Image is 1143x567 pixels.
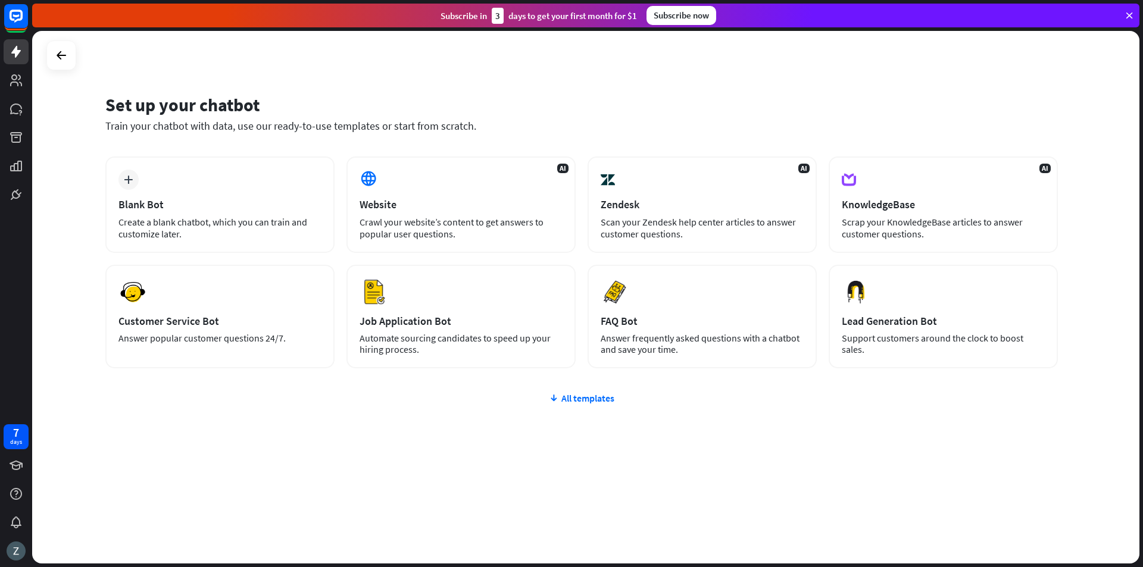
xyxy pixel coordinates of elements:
div: 3 [492,8,504,24]
div: Create a blank chatbot, which you can train and customize later. [118,216,321,240]
div: Website [360,198,563,211]
div: 7 [13,427,19,438]
div: Answer frequently asked questions with a chatbot and save your time. [601,333,804,355]
div: All templates [105,392,1058,404]
div: FAQ Bot [601,314,804,328]
div: Zendesk [601,198,804,211]
span: AI [1039,164,1051,173]
div: Job Application Bot [360,314,563,328]
div: Lead Generation Bot [842,314,1045,328]
i: plus [124,176,133,184]
div: KnowledgeBase [842,198,1045,211]
div: Crawl your website’s content to get answers to popular user questions. [360,216,563,240]
div: Subscribe now [647,6,716,25]
div: Support customers around the clock to boost sales. [842,333,1045,355]
div: Answer popular customer questions 24/7. [118,333,321,344]
a: 7 days [4,424,29,449]
div: days [10,438,22,446]
span: AI [798,164,810,173]
div: Scan your Zendesk help center articles to answer customer questions. [601,216,804,240]
span: AI [557,164,569,173]
div: Blank Bot [118,198,321,211]
div: Automate sourcing candidates to speed up your hiring process. [360,333,563,355]
div: Subscribe in days to get your first month for $1 [441,8,637,24]
div: Train your chatbot with data, use our ready-to-use templates or start from scratch. [105,119,1058,133]
div: Set up your chatbot [105,93,1058,116]
div: Scrap your KnowledgeBase articles to answer customer questions. [842,216,1045,240]
div: Customer Service Bot [118,314,321,328]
